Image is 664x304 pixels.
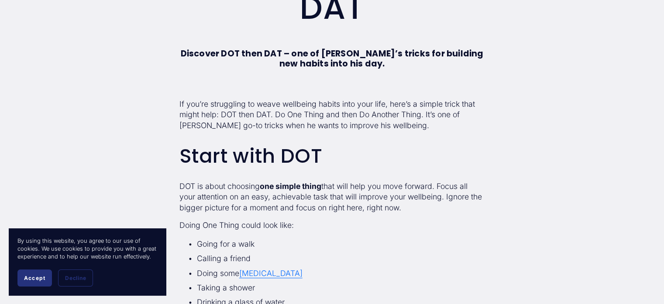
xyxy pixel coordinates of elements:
button: Decline [58,269,93,287]
span: Decline [65,275,86,281]
h2: Start with DOT [179,145,485,167]
strong: Discover DOT then DAT – one of [PERSON_NAME]’s tricks for building new habits into his day. [181,48,485,70]
span: Accept [24,275,45,281]
strong: one simple thing [260,182,321,191]
p: DOT is about choosing that will help you move forward. Focus all your attention on an easy, achie... [179,181,485,213]
p: Doing some [197,268,485,279]
p: By using this website, you agree to our use of cookies. We use cookies to provide you with a grea... [17,237,157,261]
button: Accept [17,269,52,287]
p: Going for a walk [197,239,485,250]
p: Doing One Thing could look like: [179,220,485,231]
p: Calling a friend [197,253,485,264]
p: Taking a shower [197,283,485,294]
p: If you’re struggling to weave wellbeing habits into your life, here’s a simple trick that might h... [179,99,485,131]
section: Cookie banner [9,228,166,295]
a: [MEDICAL_DATA] [239,269,303,278]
